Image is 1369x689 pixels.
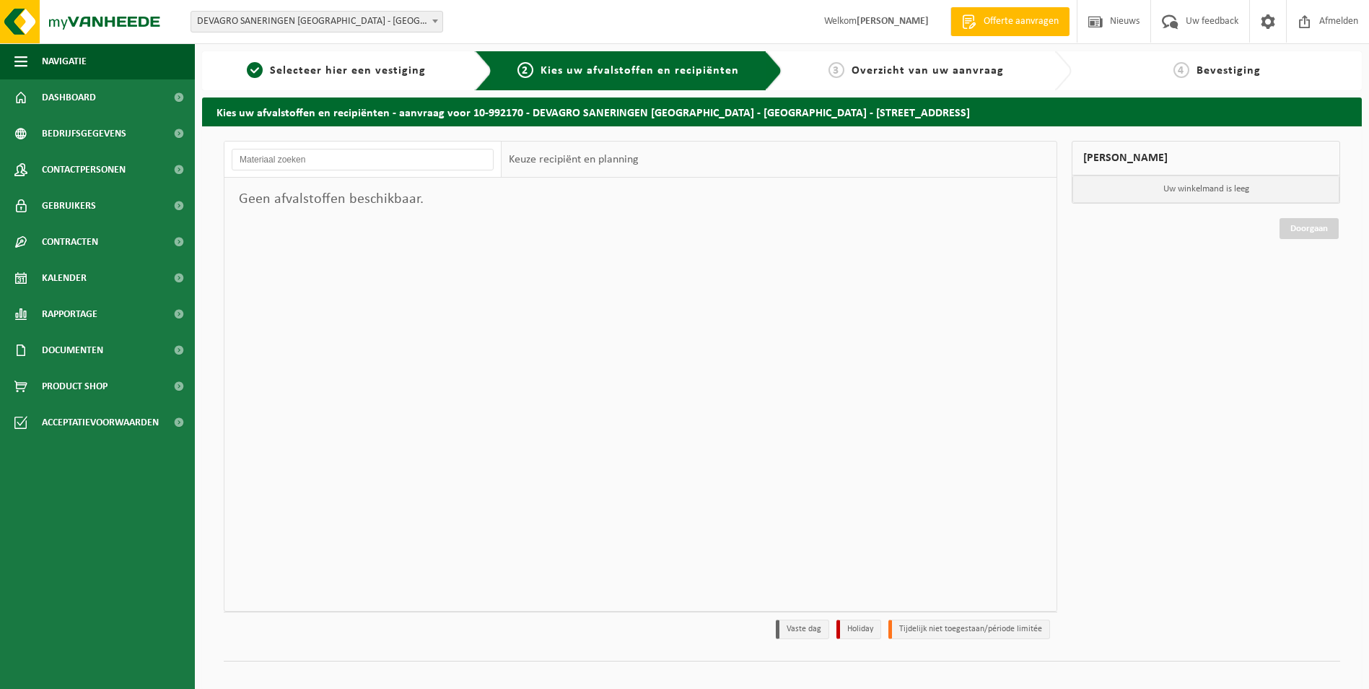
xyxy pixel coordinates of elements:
li: Tijdelijk niet toegestaan/période limitée [888,620,1050,639]
h2: Kies uw afvalstoffen en recipiënten - aanvraag voor 10-992170 - DEVAGRO SANERINGEN [GEOGRAPHIC_DA... [202,97,1362,126]
li: Vaste dag [776,620,829,639]
span: Gebruikers [42,188,96,224]
li: Holiday [836,620,881,639]
span: Kies uw afvalstoffen en recipiënten [541,65,739,77]
span: Rapportage [42,296,97,332]
div: [PERSON_NAME] [1072,141,1340,175]
div: Geen afvalstoffen beschikbaar. [224,178,502,221]
span: Contracten [42,224,98,260]
span: Acceptatievoorwaarden [42,404,159,441]
span: Kalender [42,260,87,296]
span: 3 [828,62,844,78]
span: Navigatie [42,43,87,79]
span: Product Shop [42,368,108,404]
a: Doorgaan [1280,218,1339,239]
span: Selecteer hier een vestiging [270,65,426,77]
span: Documenten [42,332,103,368]
span: Contactpersonen [42,152,126,188]
input: Materiaal zoeken [232,149,494,170]
span: 2 [517,62,533,78]
a: Offerte aanvragen [950,7,1070,36]
span: 1 [247,62,263,78]
a: 1Selecteer hier een vestiging [209,62,463,79]
span: Offerte aanvragen [980,14,1062,29]
strong: [PERSON_NAME] [857,16,929,27]
span: Overzicht van uw aanvraag [852,65,1004,77]
span: Bedrijfsgegevens [42,116,126,152]
p: Uw winkelmand is leeg [1072,175,1339,203]
span: 4 [1173,62,1189,78]
span: Dashboard [42,79,96,116]
span: DEVAGRO SANERINGEN NV - GERAARDSBERGEN - KEERINGSSTRAAT 4 - DESSELGEM [191,12,442,32]
div: Keuze recipiënt en planning [502,142,646,178]
span: Bevestiging [1197,65,1261,77]
span: DEVAGRO SANERINGEN NV - GERAARDSBERGEN - KEERINGSSTRAAT 4 - DESSELGEM [191,11,443,32]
